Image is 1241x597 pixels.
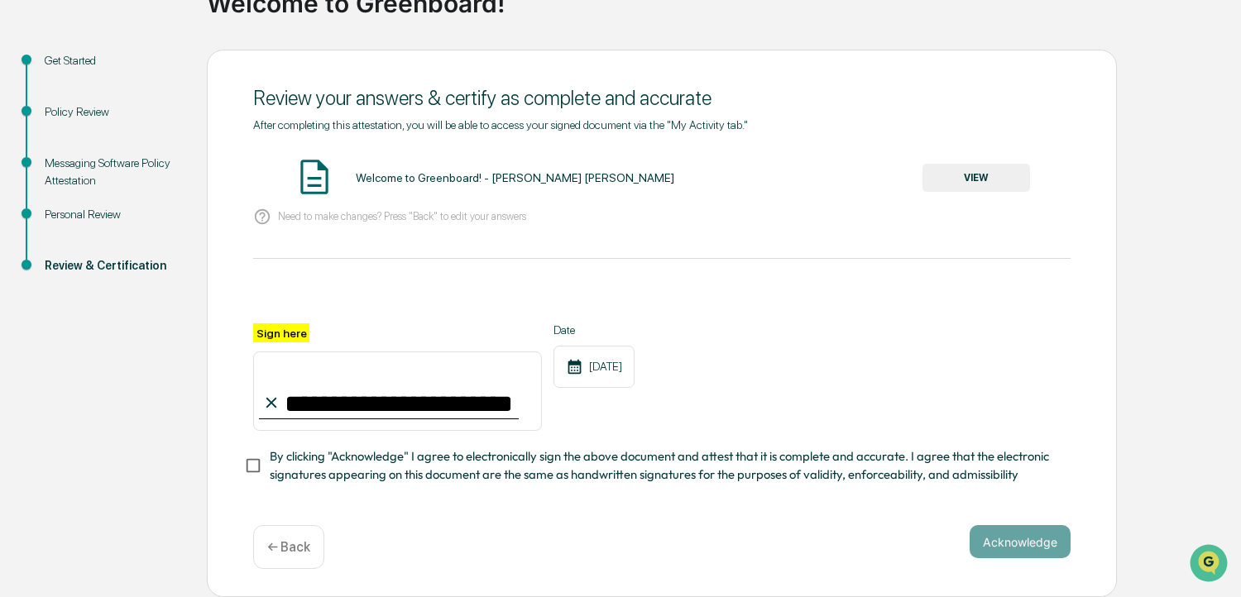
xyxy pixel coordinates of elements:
[253,86,1071,110] div: Review your answers & certify as complete and accurate
[33,208,107,225] span: Preclearance
[553,346,635,388] div: [DATE]
[10,233,111,263] a: 🔎Data Lookup
[970,525,1071,558] button: Acknowledge
[253,118,748,131] span: After completing this attestation, you will be able to access your signed document via the "My Ac...
[253,323,309,342] label: Sign here
[10,202,113,232] a: 🖐️Preclearance
[553,323,635,337] label: Date
[56,127,271,143] div: Start new chat
[17,241,30,255] div: 🔎
[45,52,180,69] div: Get Started
[117,279,200,293] a: Powered byPylon
[113,202,212,232] a: 🗄️Attestations
[33,240,104,256] span: Data Lookup
[45,257,180,275] div: Review & Certification
[270,447,1057,485] span: By clicking "Acknowledge" I agree to electronically sign the above document and attest that it is...
[281,131,301,151] button: Start new chat
[45,155,180,189] div: Messaging Software Policy Attestation
[278,210,526,222] p: Need to make changes? Press "Back" to edit your answers
[17,210,30,223] div: 🖐️
[922,164,1030,192] button: VIEW
[137,208,205,225] span: Attestations
[17,35,301,61] p: How can we help?
[120,210,133,223] div: 🗄️
[356,171,674,184] div: Welcome to Greenboard! - [PERSON_NAME] [PERSON_NAME]
[17,127,46,156] img: 1746055101610-c473b297-6a78-478c-a979-82029cc54cd1
[56,143,216,156] div: We're offline, we'll be back soon
[165,280,200,293] span: Pylon
[45,206,180,223] div: Personal Review
[294,156,335,198] img: Document Icon
[45,103,180,121] div: Policy Review
[1188,542,1233,587] iframe: Open customer support
[267,539,310,555] p: ← Back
